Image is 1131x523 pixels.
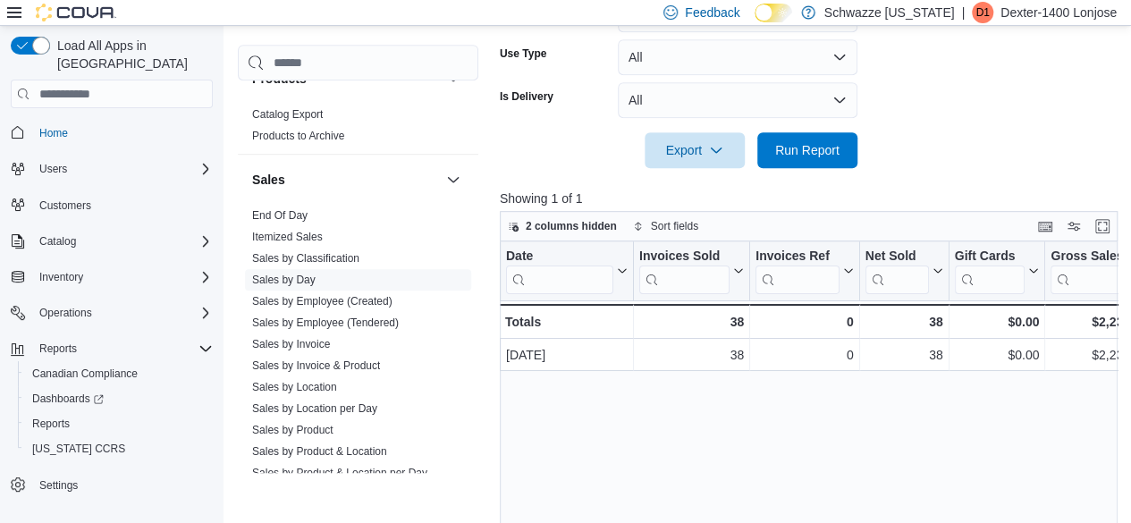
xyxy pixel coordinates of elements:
[755,4,792,22] input: Dark Mode
[755,249,853,294] button: Invoices Ref
[39,306,92,320] span: Operations
[32,122,75,144] a: Home
[639,249,730,266] div: Invoices Sold
[1034,215,1056,237] button: Keyboard shortcuts
[238,205,478,512] div: Sales
[252,359,380,373] span: Sales by Invoice & Product
[32,231,83,252] button: Catalog
[252,423,333,437] span: Sales by Product
[954,249,1039,294] button: Gift Cards
[252,107,323,122] span: Catalog Export
[655,132,734,168] span: Export
[252,108,323,121] a: Catalog Export
[506,249,628,294] button: Date
[32,121,213,143] span: Home
[252,380,337,394] span: Sales by Location
[755,311,853,333] div: 0
[639,311,744,333] div: 38
[32,442,125,456] span: [US_STATE] CCRS
[824,2,955,23] p: Schwazze [US_STATE]
[865,249,928,294] div: Net Sold
[18,411,220,436] button: Reports
[252,130,344,142] a: Products to Archive
[955,344,1040,366] div: $0.00
[32,302,213,324] span: Operations
[651,219,698,233] span: Sort fields
[252,251,359,266] span: Sales by Classification
[1092,215,1113,237] button: Enter fullscreen
[32,338,84,359] button: Reports
[500,190,1124,207] p: Showing 1 of 1
[865,311,942,333] div: 38
[252,230,323,244] span: Itemized Sales
[252,466,427,480] span: Sales by Product & Location per Day
[1063,215,1085,237] button: Display options
[18,386,220,411] a: Dashboards
[39,126,68,140] span: Home
[757,132,857,168] button: Run Report
[252,337,330,351] span: Sales by Invoice
[252,424,333,436] a: Sales by Product
[25,413,77,434] a: Reports
[39,270,83,284] span: Inventory
[685,4,739,21] span: Feedback
[252,209,308,222] a: End Of Day
[4,265,220,290] button: Inventory
[755,249,839,294] div: Invoices Ref
[4,119,220,145] button: Home
[32,266,213,288] span: Inventory
[252,338,330,350] a: Sales by Invoice
[1000,2,1117,23] p: Dexter-1400 Lonjose
[39,234,76,249] span: Catalog
[25,363,213,384] span: Canadian Compliance
[32,417,70,431] span: Reports
[443,169,464,190] button: Sales
[32,338,213,359] span: Reports
[252,171,439,189] button: Sales
[32,367,138,381] span: Canadian Compliance
[252,294,392,308] span: Sales by Employee (Created)
[506,249,613,266] div: Date
[39,162,67,176] span: Users
[252,467,427,479] a: Sales by Product & Location per Day
[32,475,85,496] a: Settings
[865,249,942,294] button: Net Sold
[32,195,98,216] a: Customers
[645,132,745,168] button: Export
[4,229,220,254] button: Catalog
[32,474,213,496] span: Settings
[755,22,755,23] span: Dark Mode
[25,413,213,434] span: Reports
[639,344,744,366] div: 38
[500,46,546,61] label: Use Type
[32,231,213,252] span: Catalog
[252,129,344,143] span: Products to Archive
[954,311,1039,333] div: $0.00
[252,402,377,415] a: Sales by Location per Day
[238,104,478,154] div: Products
[18,361,220,386] button: Canadian Compliance
[506,344,628,366] div: [DATE]
[755,249,839,266] div: Invoices Ref
[972,2,993,23] div: Dexter-1400 Lonjose
[32,194,213,216] span: Customers
[865,249,928,266] div: Net Sold
[954,249,1025,294] div: Gift Card Sales
[252,444,387,459] span: Sales by Product & Location
[39,478,78,493] span: Settings
[252,381,337,393] a: Sales by Location
[32,302,99,324] button: Operations
[252,359,380,372] a: Sales by Invoice & Product
[252,401,377,416] span: Sales by Location per Day
[626,215,705,237] button: Sort fields
[252,295,392,308] a: Sales by Employee (Created)
[501,215,624,237] button: 2 columns hidden
[639,249,744,294] button: Invoices Sold
[775,141,840,159] span: Run Report
[25,363,145,384] a: Canadian Compliance
[25,438,213,460] span: Washington CCRS
[32,266,90,288] button: Inventory
[506,249,613,294] div: Date
[32,158,213,180] span: Users
[4,156,220,181] button: Users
